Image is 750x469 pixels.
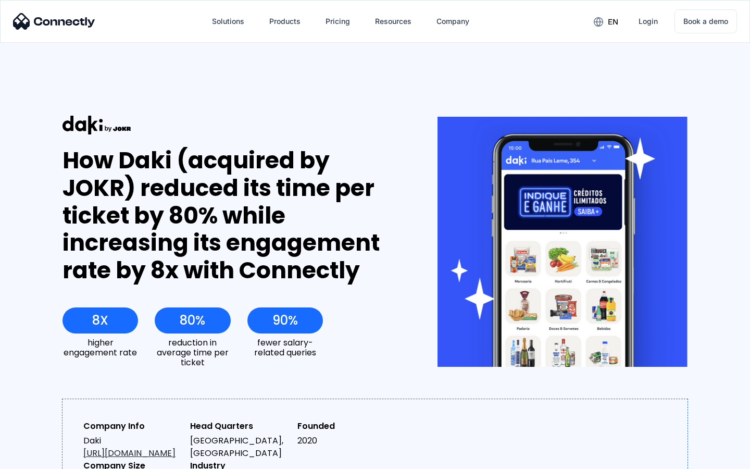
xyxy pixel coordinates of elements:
div: Pricing [326,14,350,29]
div: Founded [297,420,396,433]
aside: Language selected: English [10,451,63,465]
div: Company Info [83,420,182,433]
div: Solutions [212,14,244,29]
div: reduction in average time per ticket [155,338,230,368]
a: Pricing [317,9,358,34]
div: [GEOGRAPHIC_DATA], [GEOGRAPHIC_DATA] [190,435,289,460]
div: en [608,15,618,29]
div: 2020 [297,435,396,447]
div: Resources [375,14,411,29]
a: Login [630,9,666,34]
div: fewer salary-related queries [247,338,323,357]
ul: Language list [21,451,63,465]
div: Login [639,14,658,29]
div: 90% [272,313,298,328]
div: Products [269,14,301,29]
div: 80% [180,313,205,328]
a: [URL][DOMAIN_NAME] [83,447,176,459]
div: Daki [83,435,182,460]
div: 8X [92,313,108,328]
div: higher engagement rate [63,338,138,357]
div: Head Quarters [190,420,289,433]
a: Book a demo [674,9,737,33]
div: Company [436,14,469,29]
div: How Daki (acquired by JOKR) reduced its time per ticket by 80% while increasing its engagement ra... [63,147,399,285]
img: Connectly Logo [13,13,95,30]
